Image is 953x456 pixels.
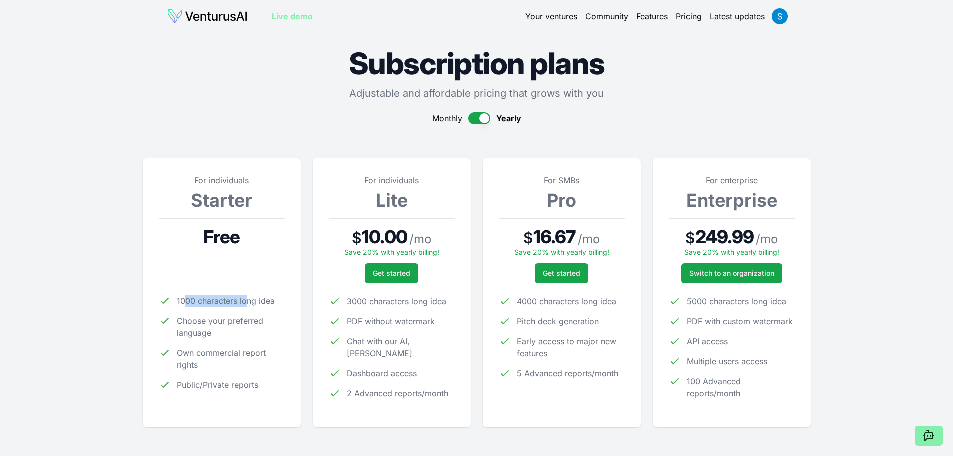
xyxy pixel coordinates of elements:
[669,174,795,186] p: For enterprise
[578,231,600,247] span: / mo
[362,227,407,247] span: 10.00
[352,229,362,247] span: $
[756,231,778,247] span: / mo
[687,315,793,327] span: PDF with custom watermark
[365,263,418,283] button: Get started
[517,315,599,327] span: Pitch deck generation
[543,268,580,278] span: Get started
[669,190,795,210] h3: Enterprise
[203,227,240,247] span: Free
[687,375,795,399] span: 100 Advanced reports/month
[710,10,765,22] a: Latest updates
[535,263,588,283] button: Get started
[347,315,435,327] span: PDF without watermark
[533,227,576,247] span: 16.67
[177,315,285,339] span: Choose your preferred language
[432,112,462,124] span: Monthly
[681,263,782,283] a: Switch to an organization
[347,367,417,379] span: Dashboard access
[143,86,811,100] p: Adjustable and affordable pricing that grows with you
[272,10,313,22] a: Live demo
[159,174,285,186] p: For individuals
[373,268,410,278] span: Get started
[347,295,446,307] span: 3000 characters long idea
[409,231,431,247] span: / mo
[496,112,521,124] span: Yearly
[523,229,533,247] span: $
[177,347,285,371] span: Own commercial report rights
[177,379,258,391] span: Public/Private reports
[143,48,811,78] h1: Subscription plans
[499,174,625,186] p: For SMBs
[329,190,455,210] h3: Lite
[159,190,285,210] h3: Starter
[695,227,754,247] span: 249.99
[684,248,779,256] span: Save 20% with yearly billing!
[685,229,695,247] span: $
[514,248,609,256] span: Save 20% with yearly billing!
[344,248,439,256] span: Save 20% with yearly billing!
[517,335,625,359] span: Early access to major new features
[329,174,455,186] p: For individuals
[636,10,668,22] a: Features
[517,295,616,307] span: 4000 characters long idea
[347,387,448,399] span: 2 Advanced reports/month
[177,295,275,307] span: 1000 characters long idea
[585,10,628,22] a: Community
[772,8,788,24] img: ACg8ocJEgUdSmjmyu6wDUa2cteu4sDjx2a6YEpBNUrn7I738LBeUdg=s96-c
[525,10,577,22] a: Your ventures
[347,335,455,359] span: Chat with our AI, [PERSON_NAME]
[167,8,248,24] img: logo
[687,295,786,307] span: 5000 characters long idea
[517,367,618,379] span: 5 Advanced reports/month
[499,190,625,210] h3: Pro
[687,335,728,347] span: API access
[676,10,702,22] a: Pricing
[687,355,767,367] span: Multiple users access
